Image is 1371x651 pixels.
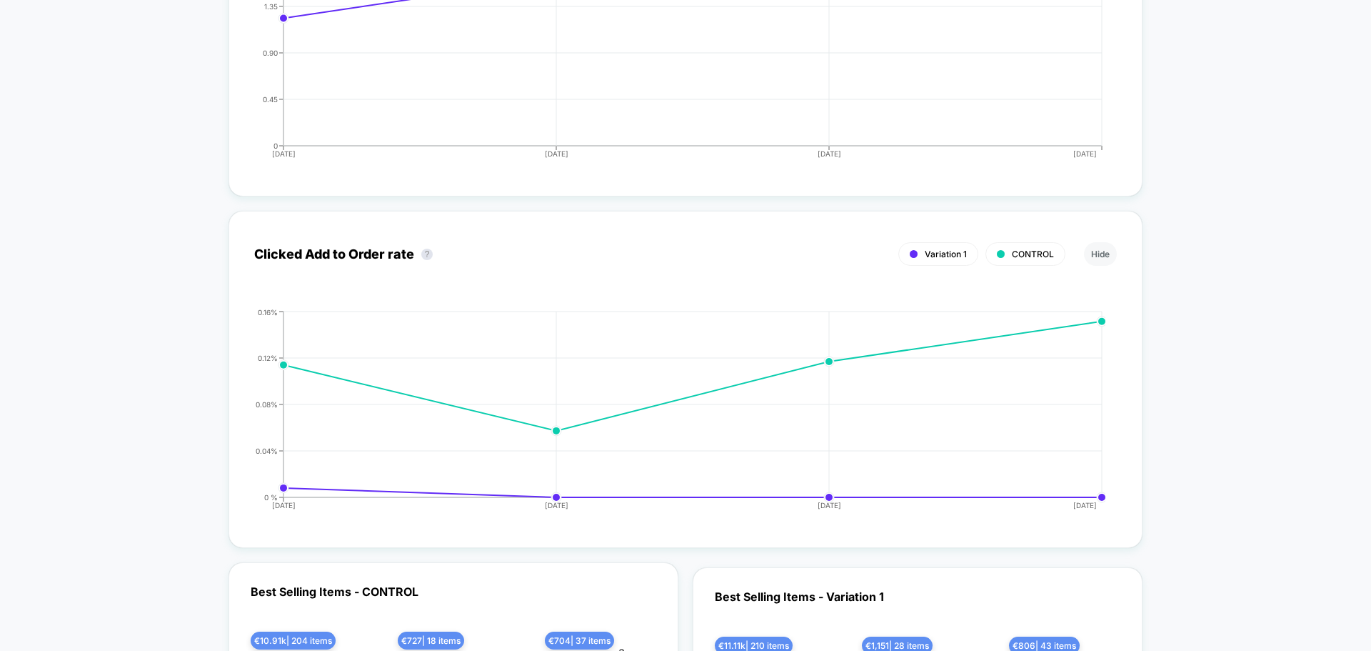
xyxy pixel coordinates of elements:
span: € 704 | 37 items [545,632,614,650]
tspan: 0.12% [258,353,278,362]
button: ? [421,249,433,260]
tspan: 0.45 [263,94,278,103]
span: € 10.91k | 204 items [251,632,336,650]
tspan: 1.35 [264,1,278,10]
div: EVENT_1_RATE [240,308,1103,522]
tspan: 0.08% [256,399,278,408]
tspan: [DATE] [1073,149,1097,158]
tspan: [DATE] [272,501,296,510]
tspan: 0.90 [263,48,278,56]
tspan: [DATE] [545,501,568,510]
tspan: [DATE] [272,149,296,158]
tspan: 0.04% [256,446,278,454]
tspan: [DATE] [1073,501,1097,510]
button: Hide [1084,242,1117,266]
tspan: [DATE] [818,501,841,510]
tspan: [DATE] [545,149,568,158]
tspan: 0 [273,141,278,149]
span: € 727 | 18 items [398,632,464,650]
tspan: 0.16% [258,307,278,316]
span: CONTROL [1012,249,1054,259]
tspan: [DATE] [818,149,841,158]
tspan: 0 % [264,492,278,501]
span: Variation 1 [925,249,967,259]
